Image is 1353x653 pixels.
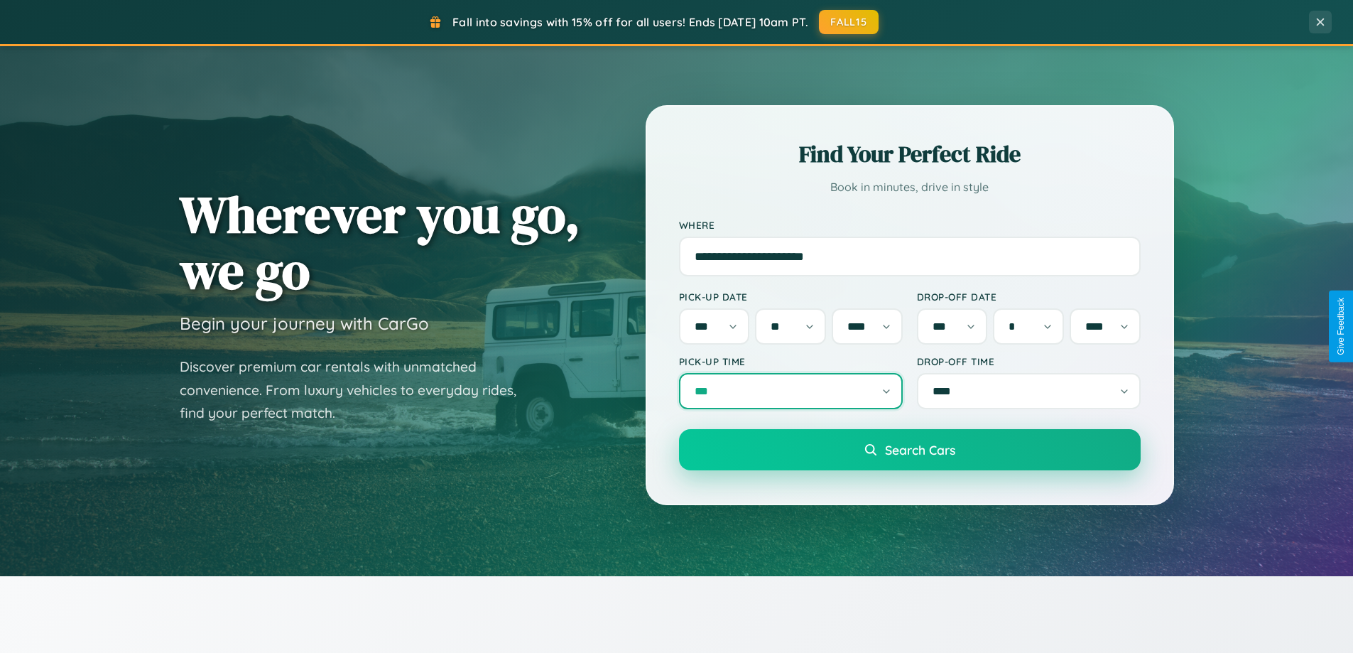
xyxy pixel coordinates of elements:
label: Pick-up Time [679,355,903,367]
div: Give Feedback [1336,298,1346,355]
label: Drop-off Time [917,355,1141,367]
h3: Begin your journey with CarGo [180,313,429,334]
button: Search Cars [679,429,1141,470]
label: Drop-off Date [917,291,1141,303]
label: Pick-up Date [679,291,903,303]
span: Fall into savings with 15% off for all users! Ends [DATE] 10am PT. [452,15,808,29]
h2: Find Your Perfect Ride [679,139,1141,170]
p: Discover premium car rentals with unmatched convenience. From luxury vehicles to everyday rides, ... [180,355,535,425]
button: FALL15 [819,10,879,34]
span: Search Cars [885,442,955,458]
h1: Wherever you go, we go [180,186,580,298]
p: Book in minutes, drive in style [679,177,1141,198]
label: Where [679,219,1141,231]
